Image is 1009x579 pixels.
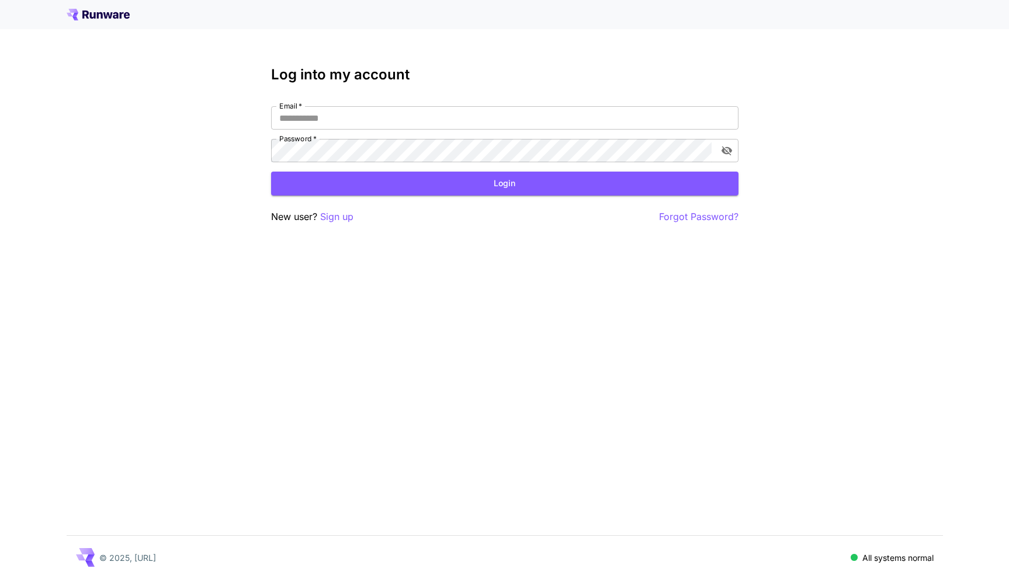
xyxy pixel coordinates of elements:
[716,140,737,161] button: toggle password visibility
[271,172,738,196] button: Login
[659,210,738,224] button: Forgot Password?
[320,210,353,224] button: Sign up
[279,134,317,144] label: Password
[99,552,156,564] p: © 2025, [URL]
[271,67,738,83] h3: Log into my account
[279,101,302,111] label: Email
[862,552,934,564] p: All systems normal
[271,210,353,224] p: New user?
